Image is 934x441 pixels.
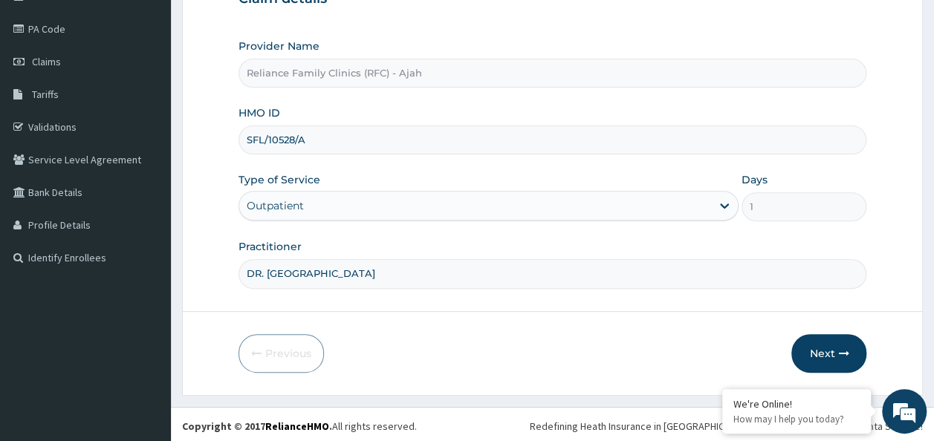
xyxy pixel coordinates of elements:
div: Minimize live chat window [244,7,279,43]
input: Enter Name [239,259,867,288]
a: RelianceHMO [265,419,329,433]
p: How may I help you today? [733,413,860,425]
label: Provider Name [239,39,320,53]
label: Type of Service [239,172,320,187]
input: Enter HMO ID [239,125,867,154]
span: Claims [32,55,61,68]
label: Practitioner [239,239,302,254]
button: Next [791,334,866,373]
label: HMO ID [239,105,280,120]
div: Redefining Heath Insurance in [GEOGRAPHIC_DATA] using Telemedicine and Data Science! [530,419,923,434]
div: We're Online! [733,397,860,411]
div: Outpatient [247,198,304,213]
label: Days [742,172,768,187]
div: Chat with us now [77,83,250,102]
button: Previous [239,334,324,373]
span: Tariffs [32,88,59,101]
img: d_794563401_company_1708531726252_794563401 [27,74,60,111]
strong: Copyright © 2017 . [182,419,332,433]
textarea: Type your message and hit 'Enter' [7,288,283,340]
span: We're online! [86,128,205,278]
